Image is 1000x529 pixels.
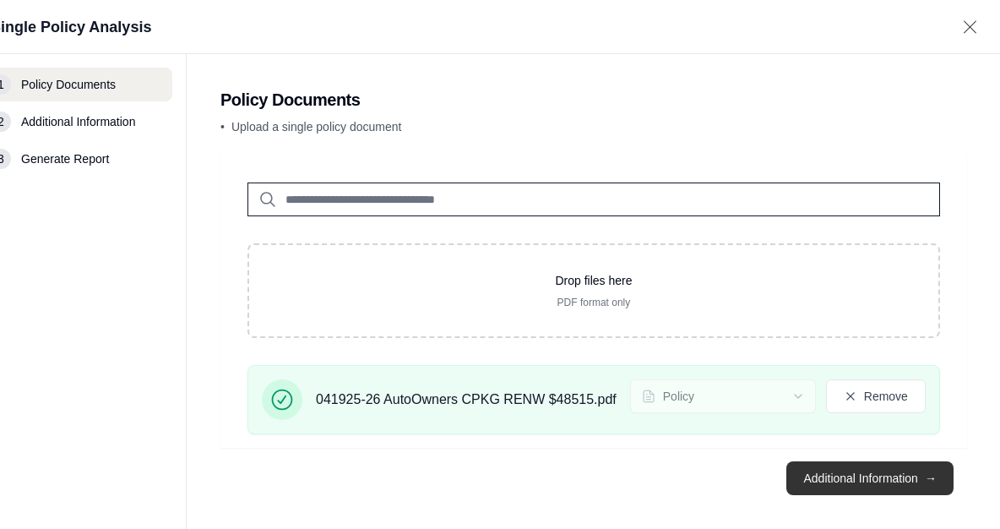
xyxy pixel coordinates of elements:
button: Additional Information→ [786,461,953,495]
span: Policy Documents [21,76,116,93]
p: Drop files here [276,272,911,289]
p: PDF format only [276,296,911,309]
span: • [220,120,225,134]
span: 041925-26 AutoOwners CPKG RENW $48515.pdf [316,390,617,410]
span: → [925,470,937,487]
span: Generate Report [21,150,109,167]
h2: Policy Documents [220,88,967,112]
span: Additional Information [21,113,135,130]
button: Remove [826,379,926,413]
span: Upload a single policy document [231,120,402,134]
